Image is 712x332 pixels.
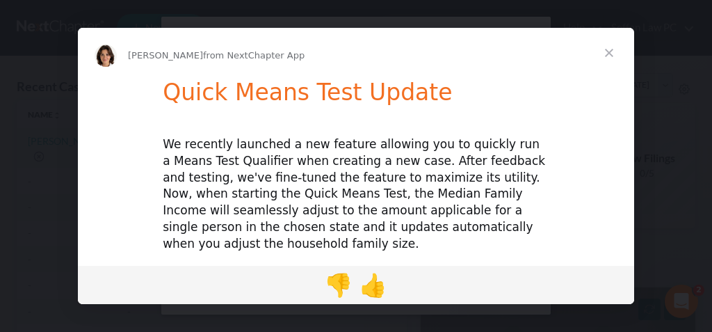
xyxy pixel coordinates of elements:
[128,50,203,61] span: [PERSON_NAME]
[163,79,549,116] h1: Quick Means Test Update
[584,28,634,78] span: Close
[163,136,549,285] div: We recently launched a new feature allowing you to quickly run a Means Test Qualifier when creati...
[95,45,117,67] img: Profile image for Emma
[203,50,305,61] span: from NextChapter App
[359,272,387,299] span: 👍
[325,272,353,299] span: 👎
[321,268,356,301] span: 1 reaction
[356,268,391,301] span: thumbs up reaction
